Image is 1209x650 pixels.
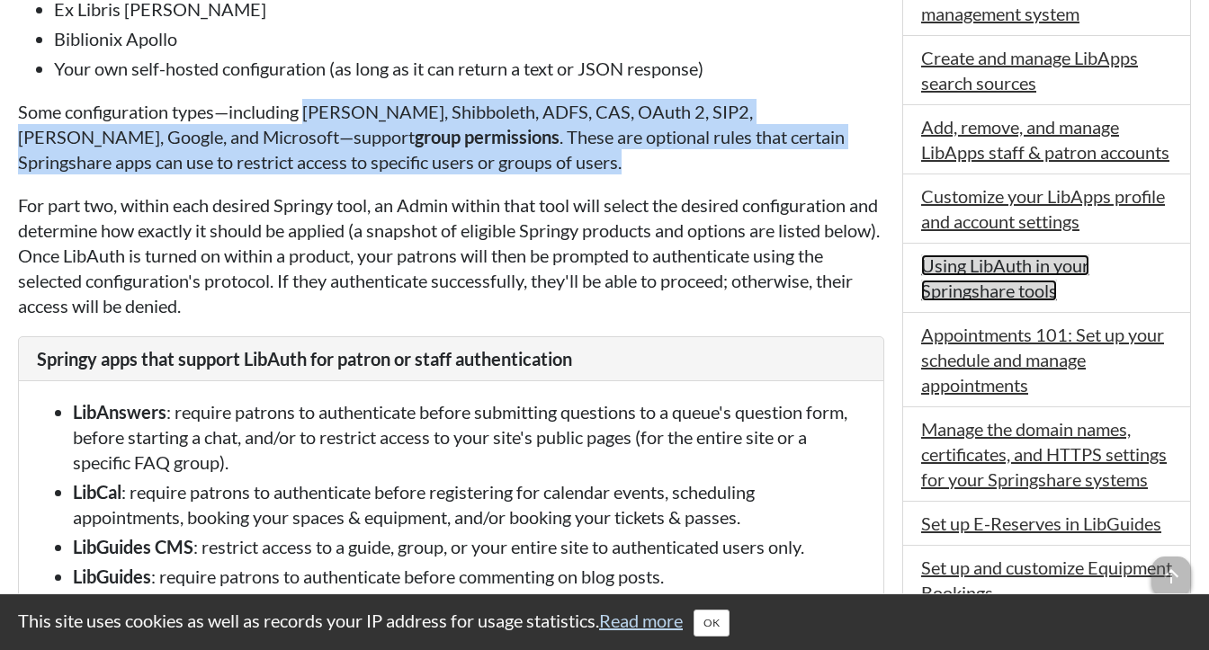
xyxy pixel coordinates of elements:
li: Biblionix Apollo [54,26,884,51]
strong: LibAnswers [73,401,166,423]
li: : require patrons to authenticate before commenting on blog posts. [73,564,865,589]
a: Manage the domain names, certificates, and HTTPS settings for your Springshare systems [921,418,1167,490]
a: Read more [599,610,683,631]
a: Add, remove, and manage LibApps staff & patron accounts [921,116,1169,163]
strong: group permissions [415,126,560,147]
a: Customize your LibApps profile and account settings [921,185,1165,232]
li: : require patrons to authenticate before registering for calendar events, scheduling appointments... [73,479,865,530]
span: LibCal [73,481,121,503]
a: Set up E-Reserves in LibGuides [921,512,1161,534]
a: Using LibAuth in your Springshare tools [921,254,1089,301]
p: Some configuration types—including [PERSON_NAME], Shibboleth, ADFS, CAS, OAuth 2, SIP2, [PERSON_N... [18,99,884,174]
a: Set up and customize Equipment Bookings [921,557,1172,603]
span: LibGuides CMS [73,536,193,557]
button: Close [694,610,730,637]
a: Create and manage LibApps search sources [921,47,1138,93]
span: Springy apps that support LibAuth for patron or staff authentication [37,348,572,370]
a: Appointments 101: Set up your schedule and manage appointments [921,324,1164,396]
a: arrow_upward [1151,558,1191,580]
li: Your own self-hosted configuration (as long as it can return a text or JSON response) [54,56,884,81]
p: For part two, within each desired Springy tool, an Admin within that tool will select the desired... [18,192,884,318]
li: : restrict access to a guide, group, or your entire site to authenticated users only. [73,534,865,559]
span: arrow_upward [1151,557,1191,596]
li: : require patrons to authenticate before submitting questions to a queue's question form, before ... [73,399,865,475]
strong: LibGuides [73,565,151,587]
